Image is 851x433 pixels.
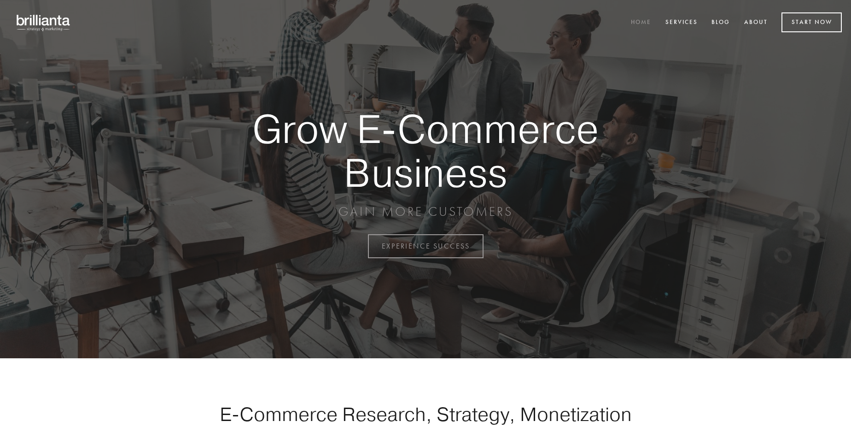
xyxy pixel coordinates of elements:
h1: E-Commerce Research, Strategy, Monetization [191,403,660,426]
a: Services [659,15,704,30]
strong: Grow E-Commerce Business [220,107,631,194]
a: Start Now [781,12,842,32]
a: Home [625,15,657,30]
p: GAIN MORE CUSTOMERS [220,203,631,220]
a: EXPERIENCE SUCCESS [368,234,484,258]
a: About [738,15,774,30]
img: brillianta - research, strategy, marketing [9,9,78,36]
a: Blog [705,15,736,30]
